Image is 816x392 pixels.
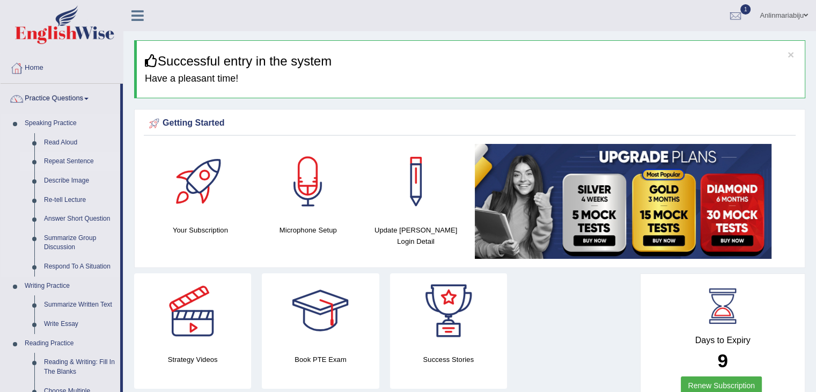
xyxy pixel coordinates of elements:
a: Read Aloud [39,133,120,153]
div: Getting Started [146,115,793,132]
a: Speaking Practice [20,114,120,133]
a: Answer Short Question [39,209,120,229]
a: Repeat Sentence [39,152,120,171]
a: Home [1,53,123,80]
img: small5.jpg [475,144,771,259]
span: 1 [740,4,751,14]
h4: Success Stories [390,354,507,365]
h4: Have a pleasant time! [145,74,797,84]
a: Summarize Group Discussion [39,229,120,257]
a: Reading & Writing: Fill In The Blanks [39,353,120,381]
a: Describe Image [39,171,120,191]
h4: Microphone Setup [260,224,357,236]
a: Writing Practice [20,277,120,296]
a: Practice Questions [1,84,120,111]
h4: Strategy Videos [134,354,251,365]
h4: Book PTE Exam [262,354,379,365]
h4: Update [PERSON_NAME] Login Detail [367,224,465,247]
h3: Successful entry in the system [145,54,797,68]
button: × [788,49,794,60]
h4: Your Subscription [152,224,249,236]
a: Reading Practice [20,334,120,353]
a: Summarize Written Text [39,295,120,315]
h4: Days to Expiry [652,336,793,345]
a: Write Essay [39,315,120,334]
b: 9 [717,350,727,371]
a: Respond To A Situation [39,257,120,277]
a: Re-tell Lecture [39,191,120,210]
